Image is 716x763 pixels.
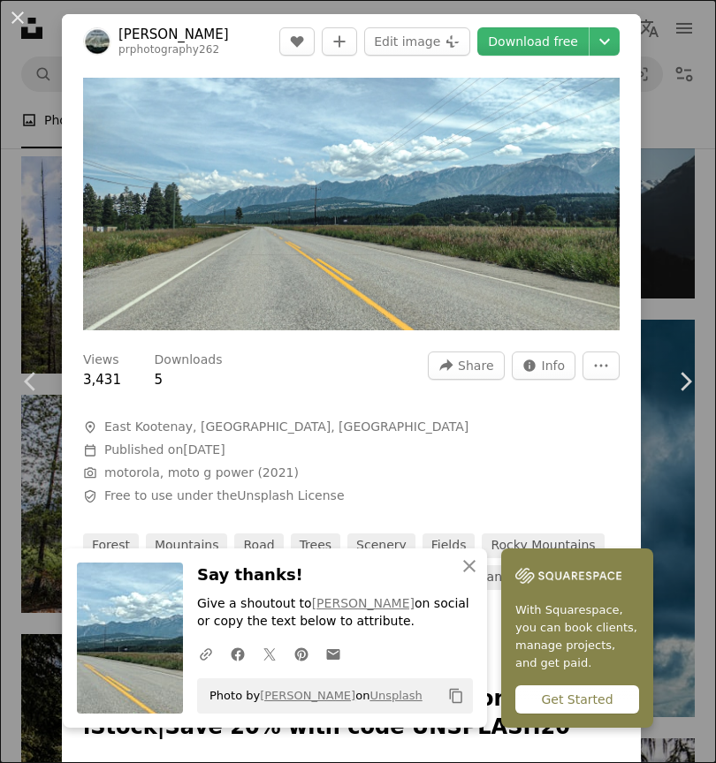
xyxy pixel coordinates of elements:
[428,351,504,380] button: Share this image
[104,442,225,457] span: Published on
[254,636,286,671] a: Share on Twitter
[312,596,415,610] a: [PERSON_NAME]
[234,533,283,558] a: road
[515,563,621,589] img: file-1747939142011-51e5cc87e3c9
[423,533,476,558] a: fields
[83,351,119,369] h3: Views
[317,636,349,671] a: Share over email
[222,636,254,671] a: Share on Facebook
[201,682,423,710] span: Photo by on
[542,352,566,379] span: Info
[104,465,299,482] button: motorola, moto g power (2021)
[286,636,317,671] a: Share on Pinterest
[590,27,620,56] button: Choose download size
[291,533,340,558] a: trees
[104,419,468,436] span: East Kootenay, [GEOGRAPHIC_DATA], [GEOGRAPHIC_DATA]
[83,372,121,388] span: 3,431
[83,27,111,56] img: Go to Peter Robbins's profile
[501,548,653,728] a: With Squarespace, you can book clients, manage projects, and get paid.Get Started
[118,26,229,43] a: [PERSON_NAME]
[83,78,620,330] button: Zoom in on this image
[369,689,422,702] a: Unsplash
[83,533,139,558] a: forest
[146,533,228,558] a: mountains
[197,595,473,631] p: Give a shoutout to on social or copy the text below to attribute.
[458,352,493,379] span: Share
[155,351,223,369] h3: Downloads
[279,27,315,56] button: Like
[364,27,470,56] button: Edit image
[477,27,589,56] a: Download free
[155,372,164,388] span: 5
[197,563,473,588] h3: Say thanks!
[237,488,344,502] a: Unsplash License
[118,43,219,56] a: prphotography262
[482,533,604,558] a: rocky mountains
[441,681,471,711] button: Copy to clipboard
[583,351,620,380] button: More Actions
[515,685,639,714] div: Get Started
[83,78,620,330] img: An empty road with mountains in the background
[183,442,225,457] time: August 12, 2024 at 8:18:13 PM MDT
[104,487,345,505] span: Free to use under the
[260,689,355,702] a: [PERSON_NAME]
[654,297,716,466] a: Next
[347,533,415,558] a: scenery
[515,601,639,672] span: With Squarespace, you can book clients, manage projects, and get paid.
[512,351,576,380] button: Stats about this image
[322,27,357,56] button: Add to Collection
